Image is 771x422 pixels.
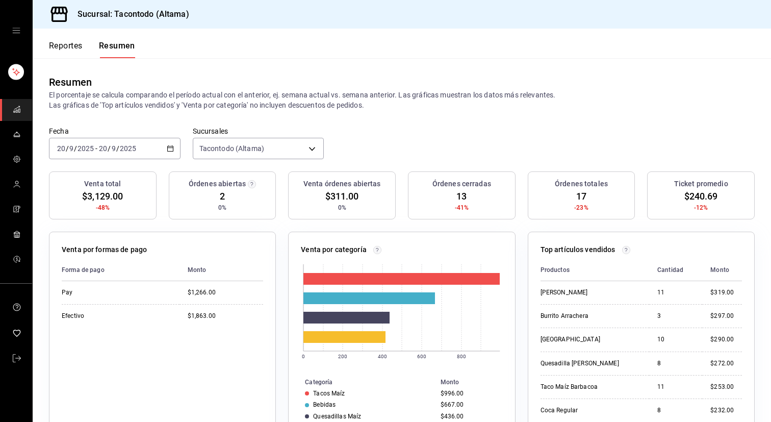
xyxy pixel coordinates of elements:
div: Coca Regular [541,406,641,415]
th: Productos [541,259,649,281]
span: 13 [456,189,467,203]
th: Monto [702,259,742,281]
div: Pay [62,288,164,297]
span: 0% [218,203,226,212]
div: Taco Maíz Barbacoa [541,383,641,391]
th: Forma de pago [62,259,179,281]
text: 200 [338,354,347,359]
div: Resumen [49,75,92,90]
div: navigation tabs [49,41,135,58]
div: 8 [657,359,694,368]
input: -- [57,144,66,153]
div: Burrito Arrachera [541,312,641,320]
input: ---- [77,144,94,153]
p: El porcentaje se calcula comparando el período actual con el anterior, ej. semana actual vs. sema... [49,90,755,110]
span: / [74,144,77,153]
p: Venta por categoría [301,244,367,255]
div: $1,266.00 [188,288,264,297]
label: Fecha [49,128,181,135]
div: $319.00 [710,288,742,297]
span: $311.00 [325,189,359,203]
div: Quesadilla [PERSON_NAME] [541,359,641,368]
th: Monto [179,259,264,281]
h3: Venta órdenes abiertas [303,179,381,189]
span: 17 [576,189,586,203]
div: [PERSON_NAME] [541,288,641,297]
span: - [95,144,97,153]
div: 10 [657,335,694,344]
h3: Órdenes cerradas [432,179,491,189]
label: Sucursales [193,128,324,135]
div: $253.00 [710,383,742,391]
th: Cantidad [649,259,702,281]
th: Categoría [289,377,436,388]
div: $667.00 [441,401,499,408]
div: $232.00 [710,406,742,415]
div: $1,863.00 [188,312,264,320]
h3: Venta total [84,179,121,189]
span: / [108,144,111,153]
div: Quesadillas Maíz [313,413,361,420]
span: -41% [455,203,469,212]
h3: Órdenes abiertas [189,179,246,189]
div: 3 [657,312,694,320]
div: $290.00 [710,335,742,344]
div: [GEOGRAPHIC_DATA] [541,335,641,344]
button: Reportes [49,41,83,58]
input: -- [98,144,108,153]
span: Tacontodo (Altama) [199,143,264,154]
span: 2 [220,189,225,203]
input: -- [69,144,74,153]
span: / [66,144,69,153]
p: Venta por formas de pago [62,244,147,255]
input: ---- [119,144,137,153]
div: Tacos Maíz [313,390,345,397]
div: $297.00 [710,312,742,320]
span: -12% [694,203,708,212]
button: Resumen [99,41,135,58]
text: 0 [302,354,305,359]
h3: Sucursal: Tacontodo (Altama) [69,8,189,20]
th: Monto [436,377,515,388]
div: Efectivo [62,312,164,320]
span: -48% [96,203,110,212]
span: $3,129.00 [82,189,123,203]
div: 8 [657,406,694,415]
div: $996.00 [441,390,499,397]
p: Top artículos vendidos [541,244,615,255]
div: $272.00 [710,359,742,368]
span: 0% [338,203,346,212]
h3: Ticket promedio [674,179,728,189]
text: 400 [378,354,387,359]
h3: Órdenes totales [555,179,608,189]
span: / [116,144,119,153]
div: 11 [657,383,694,391]
button: open drawer [12,27,20,35]
div: $436.00 [441,413,499,420]
span: -23% [574,203,588,212]
div: Bebidas [313,401,336,408]
input: -- [111,144,116,153]
div: 11 [657,288,694,297]
span: $240.69 [684,189,718,203]
text: 800 [457,354,466,359]
text: 600 [417,354,426,359]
